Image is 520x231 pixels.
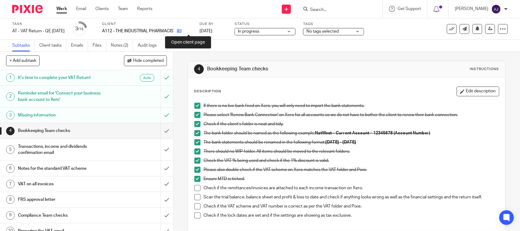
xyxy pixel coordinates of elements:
[6,73,15,82] div: 1
[398,7,421,11] span: Get Support
[39,40,66,52] a: Client tasks
[203,112,499,118] p: Please select 'Renew Bank Connection' on Xero for all accounts so we do not have to bother the cl...
[140,74,154,82] div: Auto
[95,6,109,12] a: Clients
[18,126,109,135] h1: Bookkeeping Team checks
[203,185,499,191] p: Check if the remittances/invoices are attached to each income transaction on Xero.
[203,158,499,164] p: Check the VAT % being used and check if the 1% discount is valid.
[6,55,40,66] button: + Add subtask
[76,25,84,32] div: 3
[12,22,65,27] label: Task
[203,212,499,219] p: Check if the lock dates are set and if the settings are showing as tax exclusive.
[18,111,109,120] h1: Missing information
[306,29,339,34] span: No tags selected
[203,130,499,136] p: The bank folder should be named as the following example:
[6,180,15,188] div: 7
[6,211,15,220] div: 9
[93,40,106,52] a: Files
[470,67,499,72] div: Instructions
[203,103,499,109] p: If there is no live bank feed on Xero, you will only need to import the bank statements.
[18,211,109,220] h1: Compliance Team checks
[194,64,204,74] div: 4
[124,55,167,66] button: Hide completed
[102,22,192,27] label: Client
[6,111,15,119] div: 3
[18,89,109,104] h1: Reminder email for 'Connect your business bank account to Xero'
[56,6,67,12] a: Work
[76,6,86,12] a: Email
[12,28,65,34] div: AT - VAT Return - QE 31-08-2025
[12,40,35,52] a: Subtasks
[207,66,360,72] h1: Bookkeeping Team checks
[118,6,128,12] a: Team
[18,179,109,189] h1: VAT on all invoices
[455,6,488,12] p: [PERSON_NAME]
[6,127,15,135] div: 4
[203,139,499,145] p: The bank statements should be renamed in the following format:
[491,4,501,14] img: svg%3E
[200,29,212,33] span: [DATE]
[137,6,152,12] a: Reports
[138,40,161,52] a: Audit logs
[18,164,109,173] h1: Notes for the standard VAT scheme
[6,145,15,154] div: 5
[6,164,15,173] div: 6
[303,22,364,27] label: Tags
[457,87,499,96] button: Edit description
[12,28,65,34] div: AT - VAT Return - QE [DATE]
[194,89,221,94] p: Description
[78,27,84,31] small: /15
[203,167,499,173] p: Please also double check if the VAT scheme on Xero matches the VAT folder and Pixie.
[71,40,88,52] a: Emails
[133,59,164,63] span: Hide completed
[200,22,227,27] label: Due by
[102,28,174,34] p: A112 - THE INDUSTRIAL PHARMACIST LTD
[203,121,499,127] p: Check if the client’s folder is neat and tidy.
[12,5,43,13] img: Pixie
[6,92,15,101] div: 2
[203,148,499,155] p: There should no WIP folder. All items should be moved to the relevant folders.
[203,203,499,209] p: Check if the VAT scheme and VAT number is correct as per the VAT folder and Pixie.
[111,40,133,52] a: Notes (2)
[315,131,430,135] strong: NatWest – Current Account – 12345678 (Account Number)
[203,194,499,200] p: Scan the trial balance, balance sheet and profit & loss to date and check if anything looks wrong...
[18,73,109,82] h1: It's time to complete your VAT Return!
[325,140,356,144] strong: [DATE] - [DATE]
[18,142,109,158] h1: Transactions, income and dividends confirmation email
[238,29,259,34] span: In progress
[203,176,499,182] p: Ensure MTD is ticked.
[6,195,15,204] div: 8
[310,7,364,13] input: Search
[235,22,295,27] label: Status
[18,195,109,204] h1: FRS approval letter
